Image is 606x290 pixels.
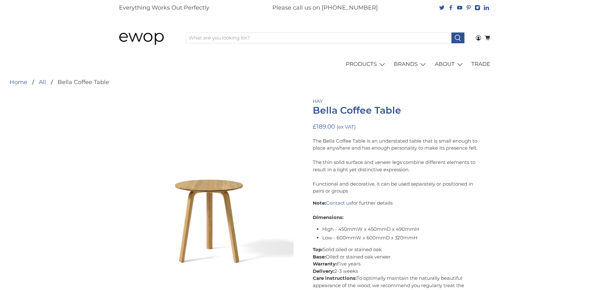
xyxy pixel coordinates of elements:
a: HAY Bella Coffee Table Oiled Oak 450 x 490 mm [122,98,294,270]
strong: Top: [313,246,323,252]
p: Everything Works Out Perfectly [119,4,209,12]
a: TRADE [468,55,494,73]
a: Contact us [326,200,352,206]
p: for further details [313,200,484,221]
strong: Base: [313,254,326,260]
strong: Delivery: [313,268,334,274]
li: Bella Coffee Table [46,79,109,85]
p: The Bella Coffee Table is an understated table that is small enough to place anywhere and has eno... [313,138,484,195]
h1: Bella Coffee Table [313,105,484,116]
strong: Warranty: [313,261,337,267]
a: ABOUT [431,55,468,73]
nav: breadcrumbs [10,79,109,85]
span: £189.00 [313,123,335,130]
strong: Note: [313,200,326,206]
strong: Care instructions: [313,275,357,281]
a: PRODUCTS [342,55,390,73]
a: Home [10,79,27,85]
a: BRANDS [390,55,431,73]
input: What are you looking for? [186,32,452,43]
li: Low - 600mmW x 600mmD x 320mmH [322,234,484,242]
nav: main navigation [112,55,494,73]
a: All [39,79,46,85]
li: High - 450mmW x 450mmD x 490mmH [322,226,484,233]
small: (ex VAT) [337,124,356,130]
a: HAY [313,98,323,104]
p: Please call us on [PHONE_NUMBER] [272,4,378,12]
strong: Dimensions: [313,214,344,220]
